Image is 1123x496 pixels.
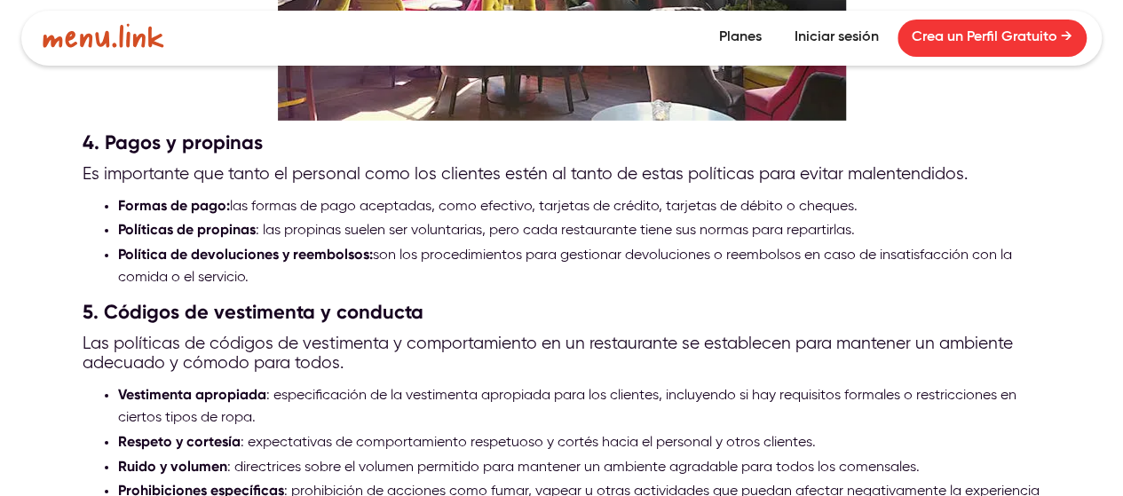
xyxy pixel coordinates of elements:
[118,197,230,214] strong: Formas de pago:
[118,458,227,475] strong: Ruido y volumen
[118,455,1041,480] li: : directrices sobre el volumen permitido para mantener un ambiente agradable para todos los comen...
[118,386,266,403] strong: Vestimenta apropiada
[118,194,1041,219] li: las formas de pago aceptadas, como efectivo, tarjetas de crédito, tarjetas de débito o cheques.
[118,218,1041,243] li: : las propinas suelen ser voluntarias, pero cada restaurante tiene sus normas para repartirlas.
[118,221,256,238] strong: Políticas de propinas
[780,20,893,57] a: Iniciar sesión
[898,20,1087,57] a: Crea un Perfil Gratuito →
[83,299,1041,326] h3: 5. Códigos de vestimenta y conducta
[118,246,373,263] strong: Política de devoluciones y reembolsos:
[118,430,1041,455] li: : expectativas de comportamiento respetuoso y cortés hacia el personal y otros clientes.
[83,335,1041,374] p: Las políticas de códigos de vestimenta y comportamiento en un restaurante se establecen para mant...
[118,433,241,450] strong: Respeto y cortesía
[83,165,1041,185] p: Es importante que tanto el personal como los clientes estén al tanto de estas políticas para evit...
[83,130,1041,156] h3: 4. Pagos y propinas
[118,383,1041,430] li: : especificación de la vestimenta apropiada para los clientes, incluyendo si hay requisitos forma...
[705,20,776,57] a: Planes
[118,243,1041,290] li: son los procedimientos para gestionar devoluciones o reembolsos en caso de insatisfacción con la ...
